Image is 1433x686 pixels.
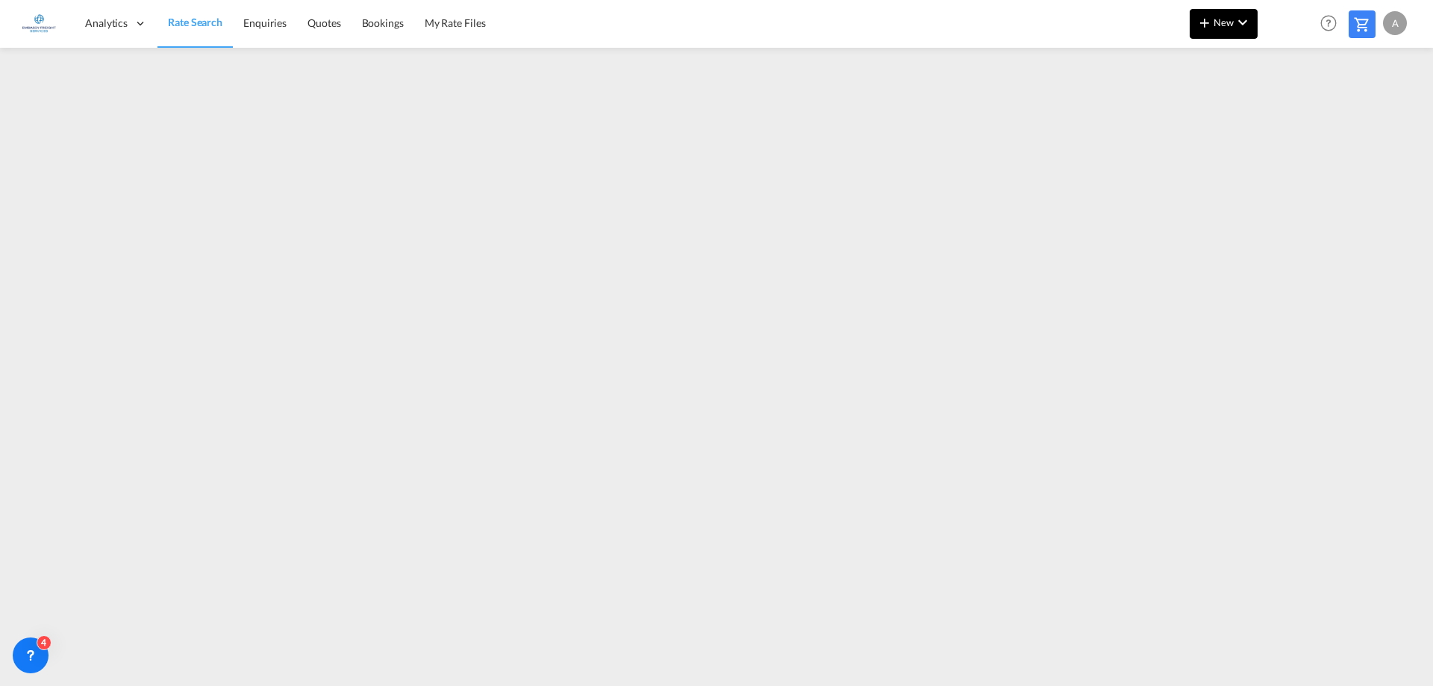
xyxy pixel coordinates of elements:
[425,16,486,29] span: My Rate Files
[1196,13,1214,31] md-icon: icon-plus 400-fg
[1383,11,1407,35] div: A
[362,16,404,29] span: Bookings
[22,7,56,40] img: e1326340b7c511ef854e8d6a806141ad.jpg
[307,16,340,29] span: Quotes
[1316,10,1349,37] div: Help
[1316,10,1341,36] span: Help
[168,16,222,28] span: Rate Search
[243,16,287,29] span: Enquiries
[1190,9,1258,39] button: icon-plus 400-fgNewicon-chevron-down
[85,16,128,31] span: Analytics
[1196,16,1252,28] span: New
[1234,13,1252,31] md-icon: icon-chevron-down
